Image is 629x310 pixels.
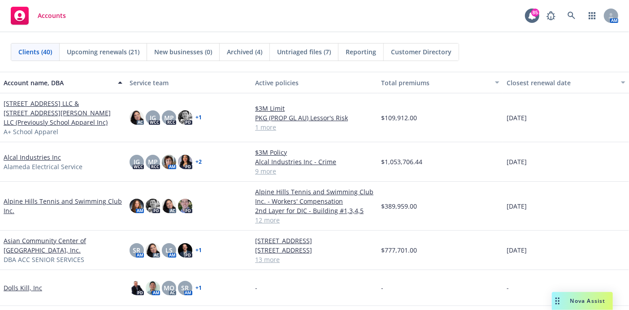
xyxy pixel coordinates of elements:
[164,283,174,293] span: MQ
[130,78,248,87] div: Service team
[255,166,374,176] a: 9 more
[507,113,527,122] span: [DATE]
[381,283,383,293] span: -
[178,199,192,213] img: photo
[531,9,539,17] div: 85
[130,281,144,295] img: photo
[255,236,374,245] a: [STREET_ADDRESS]
[381,245,417,255] span: $777,701.00
[4,255,84,264] span: DBA ACC SENIOR SERVICES
[4,99,122,127] a: [STREET_ADDRESS] LLC & [STREET_ADDRESS][PERSON_NAME] LLC (Previously School Apparel Inc)
[381,201,417,211] span: $389,959.00
[507,283,509,293] span: -
[255,104,374,113] a: $3M Limit
[255,215,374,225] a: 12 more
[148,157,158,166] span: MP
[162,199,176,213] img: photo
[134,157,140,166] span: JG
[252,72,377,93] button: Active policies
[255,122,374,132] a: 1 more
[4,196,122,215] a: Alpine Hills Tennis and Swimming Club Inc.
[4,78,113,87] div: Account name, DBA
[196,115,202,120] a: + 1
[507,201,527,211] span: [DATE]
[196,285,202,291] a: + 1
[130,110,144,125] img: photo
[154,47,212,57] span: New businesses (0)
[255,113,374,122] a: PKG (PROP GL AU) Lessor's Risk
[178,110,192,125] img: photo
[4,283,42,293] a: Dolls Kill, Inc
[563,7,581,25] a: Search
[67,47,139,57] span: Upcoming renewals (21)
[381,157,422,166] span: $1,053,706.44
[18,47,52,57] span: Clients (40)
[196,248,202,253] a: + 1
[146,243,160,258] img: photo
[130,199,144,213] img: photo
[346,47,376,57] span: Reporting
[4,153,61,162] a: Alcal Industries Inc
[507,157,527,166] span: [DATE]
[507,245,527,255] span: [DATE]
[7,3,69,28] a: Accounts
[255,206,374,215] a: 2nd Layer for DIC - Building #1,3,4,5
[178,243,192,258] img: photo
[583,7,601,25] a: Switch app
[542,7,560,25] a: Report a Bug
[227,47,262,57] span: Archived (4)
[146,281,160,295] img: photo
[4,127,58,136] span: A+ School Apparel
[255,148,374,157] a: $3M Policy
[181,283,189,293] span: SR
[381,78,490,87] div: Total premiums
[391,47,451,57] span: Customer Directory
[277,47,331,57] span: Untriaged files (7)
[4,236,122,255] a: Asian Community Center of [GEOGRAPHIC_DATA], Inc.
[150,113,156,122] span: JG
[377,72,503,93] button: Total premiums
[4,162,82,171] span: Alameda Electrical Service
[196,159,202,165] a: + 2
[255,78,374,87] div: Active policies
[255,283,257,293] span: -
[570,297,606,305] span: Nova Assist
[164,113,174,122] span: MP
[165,245,173,255] span: LS
[162,155,176,169] img: photo
[255,245,374,255] a: [STREET_ADDRESS]
[381,113,417,122] span: $109,912.00
[255,187,374,206] a: Alpine Hills Tennis and Swimming Club Inc. - Workers' Compensation
[255,255,374,264] a: 13 more
[178,155,192,169] img: photo
[552,292,613,310] button: Nova Assist
[133,245,140,255] span: SR
[507,78,616,87] div: Closest renewal date
[503,72,629,93] button: Closest renewal date
[255,157,374,166] a: Alcal Industries Inc - Crime
[552,292,563,310] div: Drag to move
[126,72,252,93] button: Service team
[146,199,160,213] img: photo
[38,12,66,19] span: Accounts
